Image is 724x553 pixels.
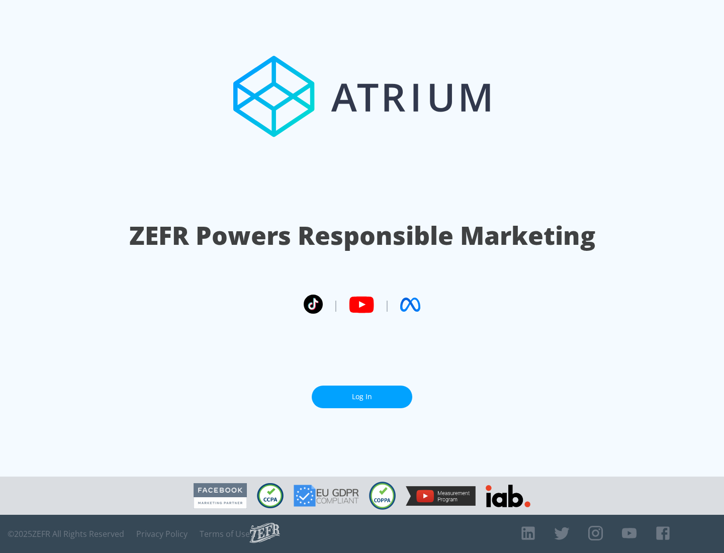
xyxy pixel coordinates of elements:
span: © 2025 ZEFR All Rights Reserved [8,529,124,539]
img: YouTube Measurement Program [406,486,476,506]
span: | [333,297,339,312]
img: CCPA Compliant [257,483,284,508]
img: Facebook Marketing Partner [194,483,247,509]
h1: ZEFR Powers Responsible Marketing [129,218,595,253]
img: COPPA Compliant [369,482,396,510]
img: GDPR Compliant [294,485,359,507]
span: | [384,297,390,312]
a: Terms of Use [200,529,250,539]
img: IAB [486,485,530,507]
a: Log In [312,386,412,408]
a: Privacy Policy [136,529,188,539]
